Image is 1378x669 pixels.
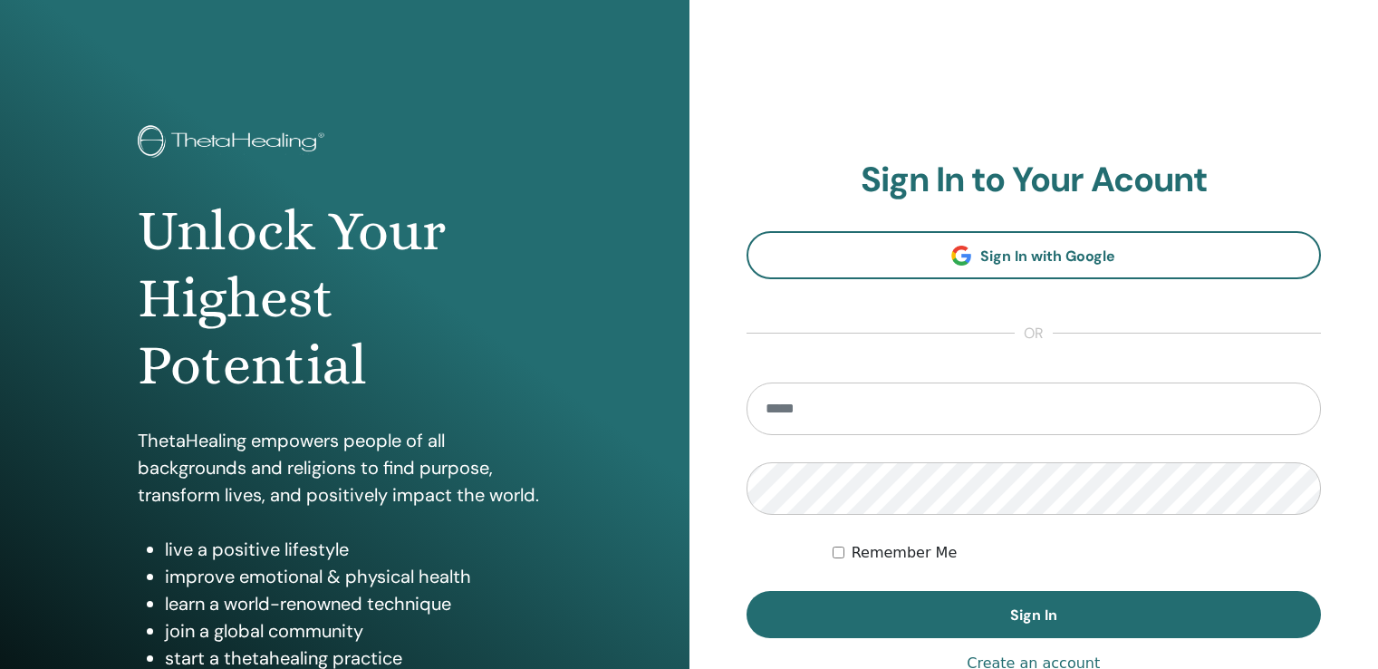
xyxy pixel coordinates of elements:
[833,542,1321,564] div: Keep me authenticated indefinitely or until I manually logout
[747,160,1322,201] h2: Sign In to Your Acount
[165,617,552,645] li: join a global community
[165,536,552,563] li: live a positive lifestyle
[852,542,958,564] label: Remember Me
[1015,323,1053,344] span: or
[165,590,552,617] li: learn a world-renowned technique
[138,427,552,509] p: ThetaHealing empowers people of all backgrounds and religions to find purpose, transform lives, a...
[1010,606,1057,625] span: Sign In
[980,247,1115,266] span: Sign In with Google
[165,563,552,590] li: improve emotional & physical health
[747,231,1322,279] a: Sign In with Google
[138,198,552,400] h1: Unlock Your Highest Potential
[747,591,1322,638] button: Sign In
